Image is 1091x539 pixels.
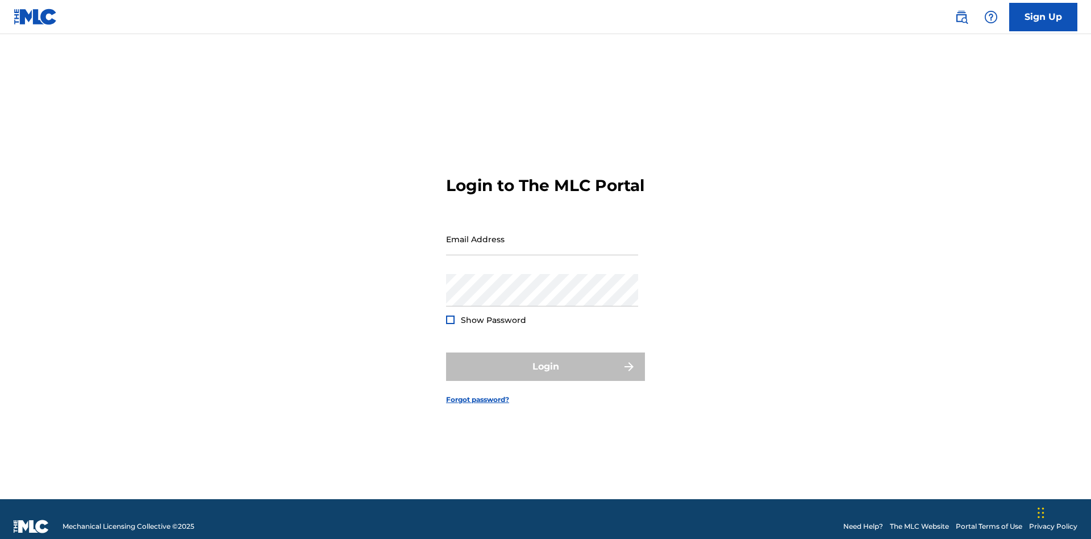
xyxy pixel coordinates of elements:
[1029,521,1077,532] a: Privacy Policy
[461,315,526,325] span: Show Password
[446,176,644,196] h3: Login to The MLC Portal
[1038,496,1044,530] div: Drag
[955,10,968,24] img: search
[980,6,1002,28] div: Help
[14,520,49,533] img: logo
[890,521,949,532] a: The MLC Website
[446,395,509,405] a: Forgot password?
[1034,484,1091,539] iframe: Chat Widget
[956,521,1022,532] a: Portal Terms of Use
[63,521,194,532] span: Mechanical Licensing Collective © 2025
[1009,3,1077,31] a: Sign Up
[950,6,973,28] a: Public Search
[984,10,998,24] img: help
[14,9,57,25] img: MLC Logo
[843,521,883,532] a: Need Help?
